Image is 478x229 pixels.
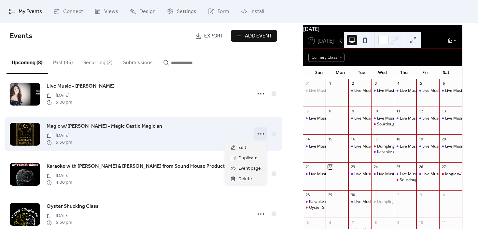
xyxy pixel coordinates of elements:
[377,144,465,149] div: Dumpling Making Class at [GEOGRAPHIC_DATA]
[305,220,310,225] div: 5
[19,8,42,16] span: My Events
[400,171,453,177] div: Live Music - [PERSON_NAME]
[305,81,310,86] div: 31
[418,220,423,225] div: 10
[416,171,439,177] div: Live Music - Emily Smith
[309,199,457,205] div: Karaoke with [PERSON_NAME] & [PERSON_NAME] from Sound House Productions
[422,171,475,177] div: Live Music - [PERSON_NAME]
[377,122,421,127] div: Sourdough Starter Class
[47,92,72,99] span: [DATE]
[396,192,401,197] div: 2
[373,81,378,86] div: 3
[373,192,378,197] div: 1
[394,116,417,121] div: Live Music - Sam Rouissi
[418,81,423,86] div: 5
[303,144,326,149] div: Live Music - Blue Harmonix
[118,49,158,73] button: Submissions
[439,144,462,149] div: Live Music - Katie Chappell
[396,109,401,114] div: 11
[309,171,359,177] div: Live Music -Two Heavy Cats
[418,165,423,169] div: 26
[328,81,333,86] div: 1
[309,88,362,93] div: Live Music - [PERSON_NAME]
[441,220,446,225] div: 11
[328,220,333,225] div: 6
[350,192,355,197] div: 30
[47,139,72,146] span: 5:30 pm
[441,136,446,141] div: 20
[371,199,394,205] div: Dumpling Making Class at Primal House
[400,177,449,183] div: Sourdough Advanced Class
[394,177,417,183] div: Sourdough Advanced Class
[371,171,394,177] div: Live Music - Michael Campbell
[305,109,310,114] div: 7
[47,82,115,91] a: Live Music - [PERSON_NAME]
[309,144,358,149] div: Live Music - Blue Harmonix
[238,165,261,173] span: Event page
[190,30,228,42] a: Export
[250,8,264,16] span: Install
[371,122,394,127] div: Sourdough Starter Class
[373,136,378,141] div: 17
[78,49,118,73] button: Recurring (2)
[238,154,258,162] span: Duplicate
[328,165,333,169] div: 22
[308,66,330,79] div: Sun
[305,165,310,169] div: 21
[4,3,47,20] a: My Events
[47,219,72,226] span: 5:30 pm
[418,136,423,141] div: 19
[303,205,326,210] div: Oyster Shucking Class
[416,88,439,93] div: Live Music - Michael Peters
[177,8,196,16] span: Settings
[441,165,446,169] div: 27
[354,88,419,93] div: Live Music - [PERSON_NAME] Music
[416,116,439,121] div: Live Music - Rolf Gehrung
[354,116,419,121] div: Live Music - [PERSON_NAME] Music
[416,144,439,149] div: Live Music - Sue & Jordan
[396,136,401,141] div: 18
[354,171,419,177] div: Live Music - [PERSON_NAME] Music
[394,88,417,93] div: Live Music - Two Heavy Cats
[350,81,355,86] div: 2
[162,3,201,20] a: Settings
[238,144,246,152] span: Edit
[394,144,417,149] div: Live Music - Tennessee Jimmy Harrell & Amaya Rose
[441,109,446,114] div: 13
[400,116,453,121] div: Live Music - [PERSON_NAME]
[351,66,372,79] div: Tue
[328,109,333,114] div: 8
[373,109,378,114] div: 10
[422,88,475,93] div: Live Music - [PERSON_NAME]
[90,3,123,20] a: Views
[48,49,78,73] button: Past (96)
[350,165,355,169] div: 23
[373,220,378,225] div: 8
[309,205,349,210] div: Oyster Shucking Class
[231,30,277,42] button: Add Event
[371,116,394,121] div: Live Music - Gary Wooten
[47,203,99,210] span: Oyster Shucking Class
[245,32,272,40] span: Add Event
[396,220,401,225] div: 9
[377,199,465,205] div: Dumpling Making Class at [GEOGRAPHIC_DATA]
[350,220,355,225] div: 7
[394,171,417,177] div: Live Music - Rowdy Yates
[439,171,462,177] div: Magic w/Mike Rangel - Magic Castle Magician
[10,29,32,43] span: Events
[439,88,462,93] div: Live Music - The Belmore's
[47,132,72,139] span: [DATE]
[7,49,48,74] button: Upcoming (8)
[396,81,401,86] div: 4
[348,171,371,177] div: Live Music - Jon Millsap Music
[350,109,355,114] div: 9
[218,8,229,16] span: Form
[371,88,394,93] div: Live Music - Kenny Taylor
[373,165,378,169] div: 24
[47,179,72,186] span: 4:00 pm
[415,66,436,79] div: Fri
[371,144,394,149] div: Dumpling Making Class at Primal House
[236,3,269,20] a: Install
